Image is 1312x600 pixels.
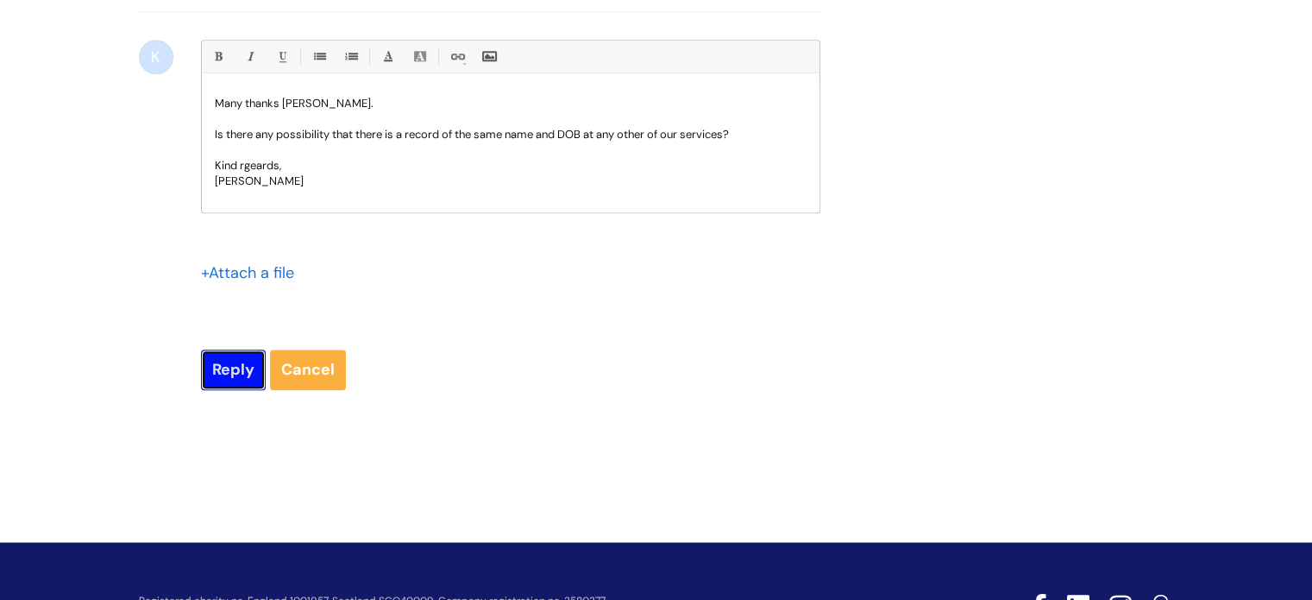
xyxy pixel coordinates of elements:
[446,46,468,67] a: Link
[201,259,304,287] div: Attach a file
[215,96,807,111] p: Many thanks [PERSON_NAME].
[409,46,430,67] a: Back Color
[308,46,330,67] a: • Unordered List (Ctrl-Shift-7)
[201,350,266,389] input: Reply
[207,46,229,67] a: Bold (Ctrl-B)
[271,46,292,67] a: Underline(Ctrl-U)
[139,40,173,74] div: K
[239,46,261,67] a: Italic (Ctrl-I)
[377,46,399,67] a: Font Color
[215,127,807,142] p: Is there any possibility that there is a record of the same name and DOB at any other of our serv...
[270,350,346,389] a: Cancel
[340,46,361,67] a: 1. Ordered List (Ctrl-Shift-8)
[201,262,209,283] span: +
[215,174,807,189] p: [PERSON_NAME]
[215,158,807,174] p: Kind rgeards,
[478,46,499,67] a: Insert Image...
